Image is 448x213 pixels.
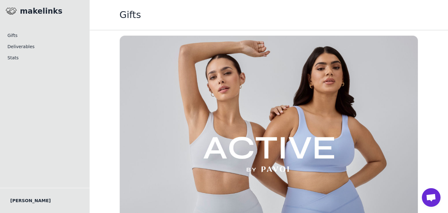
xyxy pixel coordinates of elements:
a: makelinksmakelinks [5,5,63,17]
a: Stats [2,52,87,63]
div: Open chat [422,188,441,207]
button: [PERSON_NAME] [5,193,56,208]
img: makelinks [5,5,17,17]
a: Gifts [2,30,87,41]
h1: makelinks [20,6,63,16]
a: Deliverables [2,41,87,52]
